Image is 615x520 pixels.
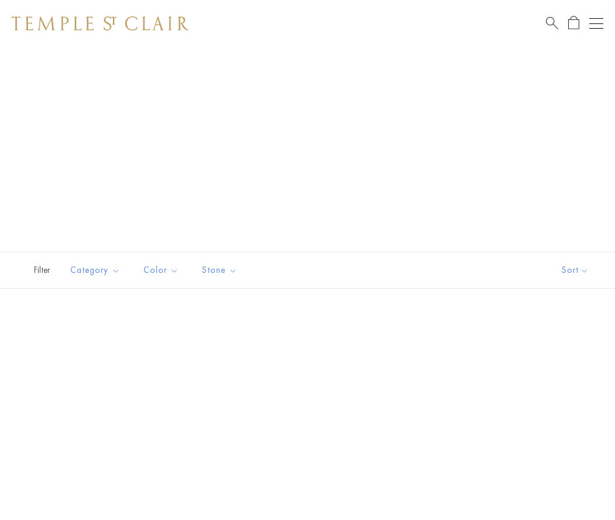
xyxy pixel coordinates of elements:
[138,263,187,278] span: Color
[193,257,246,283] button: Stone
[196,263,246,278] span: Stone
[64,263,129,278] span: Category
[546,16,558,30] a: Search
[535,252,615,288] button: Show sort by
[589,16,603,30] button: Open navigation
[61,257,129,283] button: Category
[135,257,187,283] button: Color
[568,16,579,30] a: Open Shopping Bag
[12,16,189,30] img: Temple St. Clair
